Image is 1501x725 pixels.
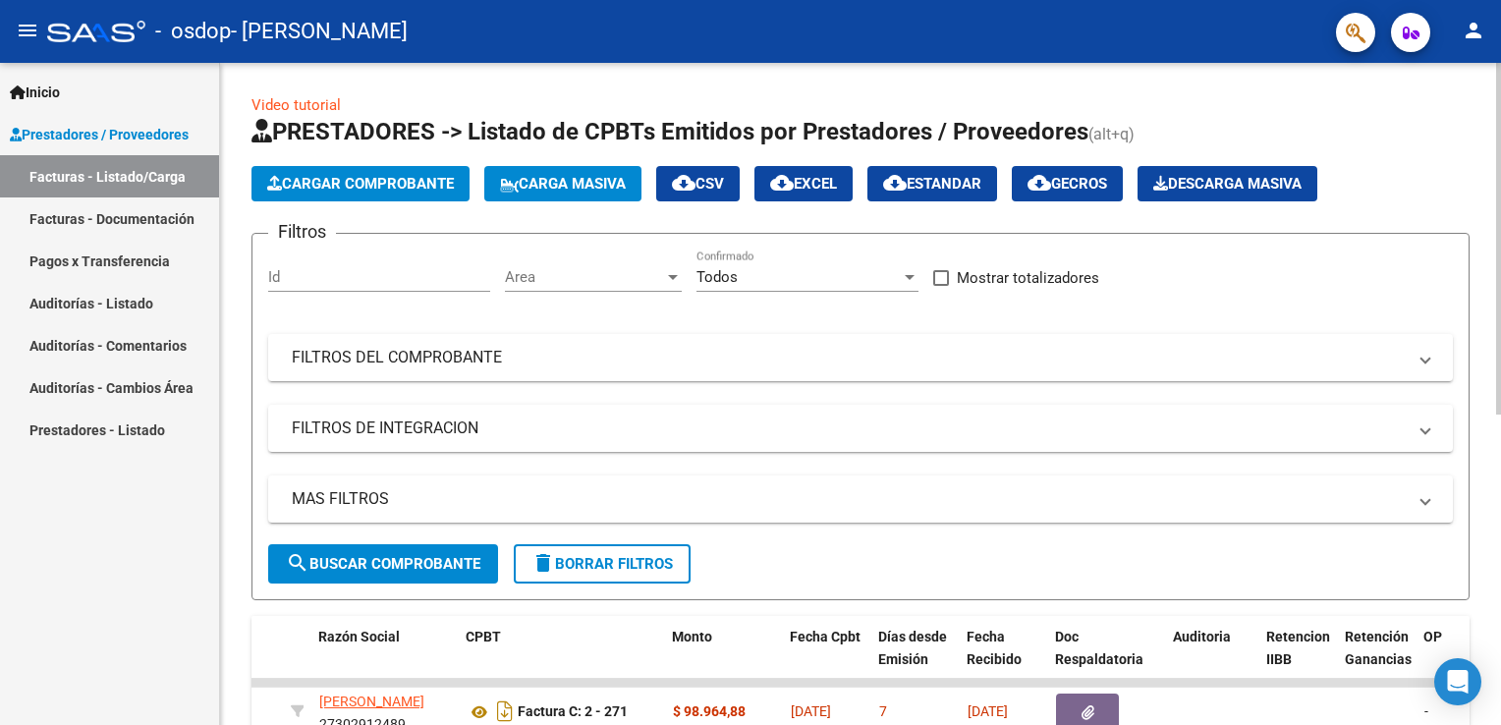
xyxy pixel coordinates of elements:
[458,616,664,702] datatable-header-cell: CPBT
[1138,166,1317,201] button: Descarga Masiva
[1173,629,1231,644] span: Auditoria
[1337,616,1416,702] datatable-header-cell: Retención Ganancias
[1345,629,1412,667] span: Retención Ganancias
[251,166,470,201] button: Cargar Comprobante
[518,704,628,720] strong: Factura C: 2 - 271
[268,405,1453,452] mat-expansion-panel-header: FILTROS DE INTEGRACION
[883,175,981,193] span: Estandar
[696,268,738,286] span: Todos
[531,551,555,575] mat-icon: delete
[1266,629,1330,667] span: Retencion IIBB
[251,96,341,114] a: Video tutorial
[310,616,458,702] datatable-header-cell: Razón Social
[286,555,480,573] span: Buscar Comprobante
[878,629,947,667] span: Días desde Emisión
[10,124,189,145] span: Prestadores / Proveedores
[16,19,39,42] mat-icon: menu
[319,694,424,709] span: [PERSON_NAME]
[1138,166,1317,201] app-download-masive: Descarga masiva de comprobantes (adjuntos)
[1434,658,1481,705] div: Open Intercom Messenger
[268,544,498,584] button: Buscar Comprobante
[673,703,746,719] strong: $ 98.964,88
[268,334,1453,381] mat-expansion-panel-header: FILTROS DEL COMPROBANTE
[870,616,959,702] datatable-header-cell: Días desde Emisión
[231,10,408,53] span: - [PERSON_NAME]
[268,218,336,246] h3: Filtros
[754,166,853,201] button: EXCEL
[514,544,691,584] button: Borrar Filtros
[1055,629,1143,667] span: Doc Respaldatoria
[531,555,673,573] span: Borrar Filtros
[959,616,1047,702] datatable-header-cell: Fecha Recibido
[790,629,861,644] span: Fecha Cpbt
[1088,125,1135,143] span: (alt+q)
[656,166,740,201] button: CSV
[500,175,626,193] span: Carga Masiva
[672,629,712,644] span: Monto
[770,171,794,195] mat-icon: cloud_download
[292,418,1406,439] mat-panel-title: FILTROS DE INTEGRACION
[1424,703,1428,719] span: -
[1258,616,1337,702] datatable-header-cell: Retencion IIBB
[10,82,60,103] span: Inicio
[1028,175,1107,193] span: Gecros
[967,629,1022,667] span: Fecha Recibido
[466,629,501,644] span: CPBT
[1012,166,1123,201] button: Gecros
[286,551,309,575] mat-icon: search
[155,10,231,53] span: - osdop
[505,268,664,286] span: Area
[251,118,1088,145] span: PRESTADORES -> Listado de CPBTs Emitidos por Prestadores / Proveedores
[267,175,454,193] span: Cargar Comprobante
[268,475,1453,523] mat-expansion-panel-header: MAS FILTROS
[318,629,400,644] span: Razón Social
[782,616,870,702] datatable-header-cell: Fecha Cpbt
[1416,616,1494,702] datatable-header-cell: OP
[1047,616,1165,702] datatable-header-cell: Doc Respaldatoria
[770,175,837,193] span: EXCEL
[672,171,695,195] mat-icon: cloud_download
[879,703,887,719] span: 7
[484,166,641,201] button: Carga Masiva
[664,616,782,702] datatable-header-cell: Monto
[1423,629,1442,644] span: OP
[1028,171,1051,195] mat-icon: cloud_download
[867,166,997,201] button: Estandar
[1165,616,1258,702] datatable-header-cell: Auditoria
[883,171,907,195] mat-icon: cloud_download
[292,488,1406,510] mat-panel-title: MAS FILTROS
[968,703,1008,719] span: [DATE]
[672,175,724,193] span: CSV
[292,347,1406,368] mat-panel-title: FILTROS DEL COMPROBANTE
[957,266,1099,290] span: Mostrar totalizadores
[1153,175,1302,193] span: Descarga Masiva
[1462,19,1485,42] mat-icon: person
[791,703,831,719] span: [DATE]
